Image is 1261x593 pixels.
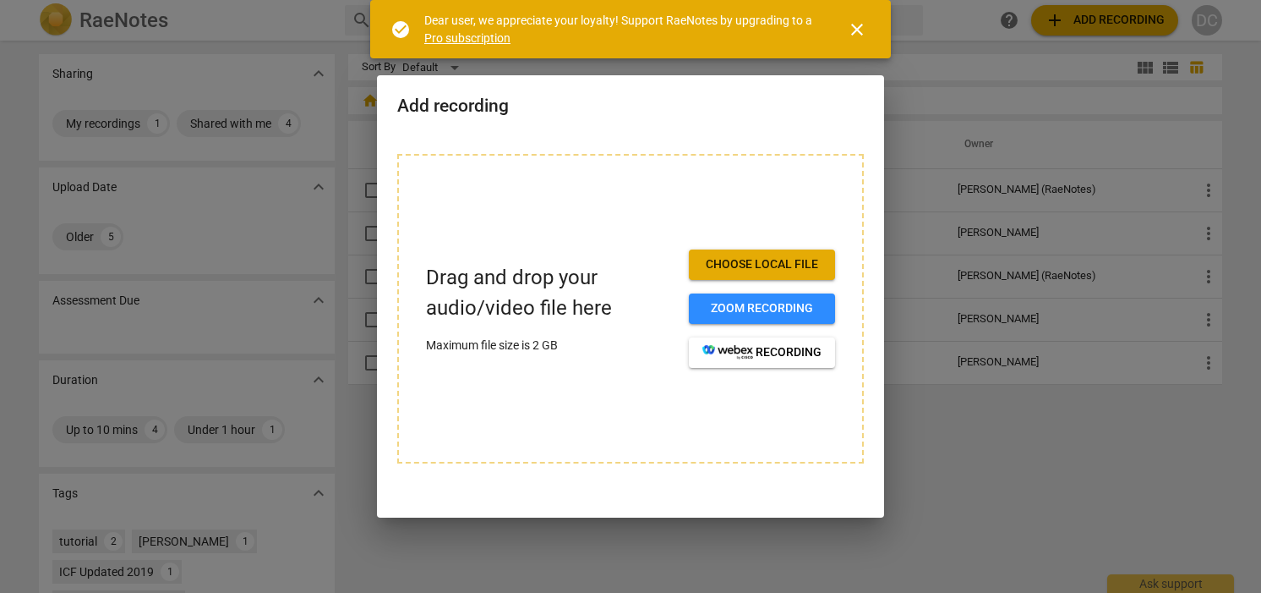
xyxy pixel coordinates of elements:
span: Zoom recording [702,300,822,317]
button: recording [689,338,835,368]
span: recording [702,344,822,361]
span: Choose local file [702,256,822,273]
a: Pro subscription [424,31,510,45]
button: Zoom recording [689,294,835,324]
span: check_circle [390,19,411,40]
button: Choose local file [689,250,835,280]
p: Drag and drop your audio/video file here [426,263,675,322]
div: Dear user, we appreciate your loyalty! Support RaeNotes by upgrading to a [424,12,816,47]
h2: Add recording [397,96,864,117]
p: Maximum file size is 2 GB [426,337,675,354]
span: close [847,19,867,40]
button: Close [837,9,877,50]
